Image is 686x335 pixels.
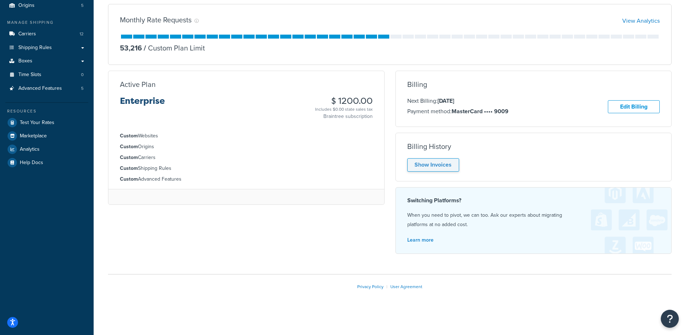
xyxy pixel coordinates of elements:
span: Analytics [20,146,40,153]
span: Origins [18,3,35,9]
p: Custom Plan Limit [142,43,205,53]
li: Time Slots [5,68,88,81]
strong: [DATE] [438,97,454,105]
li: Carriers [5,27,88,41]
a: Carriers 12 [5,27,88,41]
p: 53,216 [120,43,142,53]
h3: Monthly Rate Requests [120,16,192,24]
strong: Custom [120,143,138,150]
li: Websites [120,132,373,140]
a: User Agreement [390,283,422,290]
span: Boxes [18,58,32,64]
a: Marketplace [5,129,88,142]
span: Time Slots [18,72,41,78]
a: Privacy Policy [357,283,384,290]
div: Manage Shipping [5,19,88,26]
a: Boxes [5,54,88,68]
a: Time Slots 0 [5,68,88,81]
a: Show Invoices [407,158,459,172]
a: Analytics [5,143,88,156]
strong: MasterCard •••• 9009 [452,107,508,115]
span: Help Docs [20,160,43,166]
a: Edit Billing [608,100,660,114]
span: | [386,283,387,290]
span: Shipping Rules [18,45,52,51]
span: 0 [81,72,84,78]
p: Next Billing: [407,96,508,106]
p: Payment method: [407,107,508,116]
a: Learn more [407,236,434,244]
strong: Custom [120,132,138,140]
a: Advanced Features 5 [5,82,88,95]
span: 12 [80,31,84,37]
a: Shipping Rules [5,41,88,54]
li: Carriers [120,154,373,162]
span: 5 [81,3,84,9]
li: Advanced Features [120,175,373,183]
div: Includes $0.00 state sales tax [315,106,373,113]
span: 5 [81,85,84,92]
h4: Switching Platforms? [407,196,660,205]
span: Marketplace [20,133,47,139]
h3: Billing History [407,142,451,150]
span: / [144,43,146,53]
li: Origins [120,143,373,151]
button: Open Resource Center [661,310,679,328]
h3: $ 1200.00 [315,96,373,106]
a: View Analytics [622,17,660,25]
h3: Enterprise [120,96,165,111]
p: When you need to pivot, we can too. Ask our experts about migrating platforms at no added cost. [407,211,660,229]
span: Advanced Features [18,85,62,92]
a: Test Your Rates [5,116,88,129]
strong: Custom [120,154,138,161]
li: Shipping Rules [120,164,373,172]
div: Resources [5,108,88,114]
span: Test Your Rates [20,120,54,126]
p: Braintree subscription [315,113,373,120]
strong: Custom [120,164,138,172]
span: Carriers [18,31,36,37]
strong: Custom [120,175,138,183]
li: Advanced Features [5,82,88,95]
h3: Active Plan [120,80,156,88]
h3: Billing [407,80,427,88]
a: Help Docs [5,156,88,169]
